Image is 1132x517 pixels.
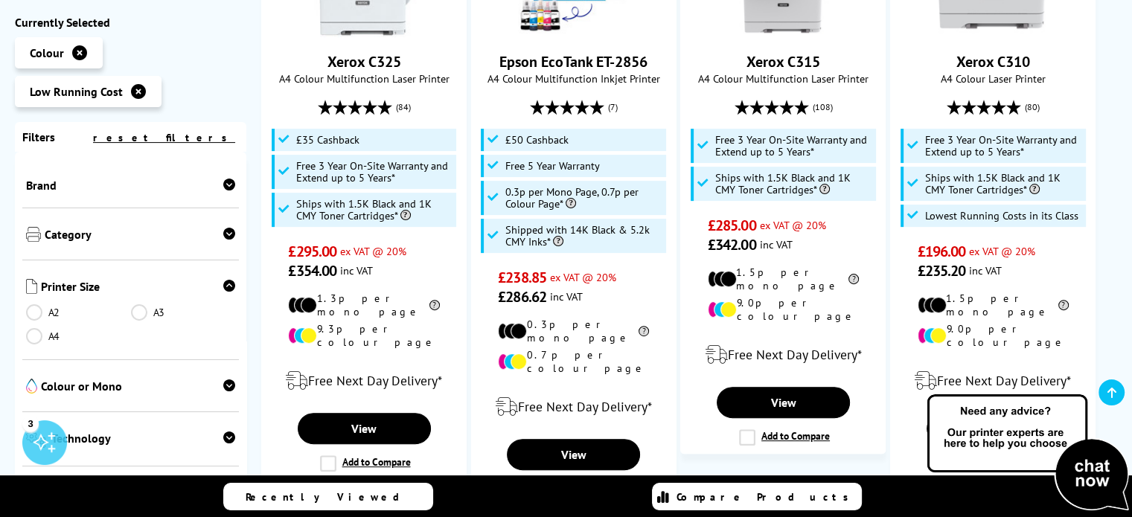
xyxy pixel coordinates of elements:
[652,483,862,510] a: Compare Products
[269,360,458,402] div: modal_delivery
[498,318,649,344] li: 0.3p per mono page
[937,25,1049,40] a: Xerox C310
[499,52,647,71] a: Epson EcoTank ET-2856
[327,52,401,71] a: Xerox C325
[760,237,793,251] span: inc VAT
[479,386,668,428] div: modal_delivery
[30,45,64,60] span: Colour
[677,490,857,504] span: Compare Products
[340,263,373,277] span: inc VAT
[898,71,1087,86] span: A4 Colour Laser Printer
[26,279,37,294] img: Printer Size
[760,218,826,232] span: ex VAT @ 20%
[498,268,546,287] span: £238.85
[715,134,872,158] span: Free 3 Year On-Site Warranty and Extend up to 5 Years*
[505,134,569,146] span: £50 Cashback
[296,134,359,146] span: £35 Cashback
[898,360,1087,402] div: modal_delivery
[918,242,966,261] span: £196.00
[812,93,832,121] span: (108)
[717,387,850,418] a: View
[918,261,966,280] span: £235.20
[956,52,1030,71] a: Xerox C310
[925,210,1078,222] span: Lowest Running Costs in its Class
[288,292,439,318] li: 1.3p per mono page
[969,263,1002,277] span: inc VAT
[498,348,649,375] li: 0.7p per colour page
[479,71,668,86] span: A4 Colour Multifunction Inkjet Printer
[22,415,39,431] div: 3
[505,224,662,248] span: Shipped with 14K Black & 5.2k CMY Inks*
[1025,93,1040,121] span: (80)
[498,287,546,306] span: £286.62
[550,270,616,284] span: ex VAT @ 20%
[918,322,1069,349] li: 9.0p per colour page
[925,134,1082,158] span: Free 3 Year On-Site Warranty and Extend up to 5 Years*
[26,379,37,394] img: Colour or Mono
[688,334,877,376] div: modal_delivery
[296,198,453,222] span: Ships with 1.5K Black and 1K CMY Toner Cartridges*
[51,431,235,451] span: Technology
[688,71,877,86] span: A4 Colour Multifunction Laser Printer
[918,292,1069,318] li: 1.5p per mono page
[131,304,236,321] a: A3
[15,15,246,30] div: Currently Selected
[320,455,411,472] label: Add to Compare
[288,322,439,349] li: 9.3p per colour page
[288,261,336,280] span: £354.00
[396,93,411,121] span: (84)
[518,25,630,40] a: Epson EcoTank ET-2856
[30,84,123,99] span: Low Running Cost
[298,413,431,444] a: View
[969,244,1035,258] span: ex VAT @ 20%
[26,304,131,321] a: A2
[41,379,235,396] span: Colour or Mono
[505,186,662,210] span: 0.3p per Mono Page, 0.7p per Colour Page*
[608,93,618,121] span: (7)
[727,25,839,40] a: Xerox C315
[505,160,600,172] span: Free 5 Year Warranty
[925,172,1082,196] span: Ships with 1.5K Black and 1K CMY Toner Cartridges*
[708,266,859,292] li: 1.5p per mono page
[340,244,406,258] span: ex VAT @ 20%
[507,439,640,470] a: View
[924,392,1132,514] img: Open Live Chat window
[41,279,235,297] span: Printer Size
[246,490,415,504] span: Recently Viewed
[739,429,830,446] label: Add to Compare
[296,160,453,184] span: Free 3 Year On-Site Warranty and Extend up to 5 Years*
[715,172,872,196] span: Ships with 1.5K Black and 1K CMY Toner Cartridges*
[550,289,583,304] span: inc VAT
[708,235,756,254] span: £342.00
[223,483,433,510] a: Recently Viewed
[26,328,131,344] a: A4
[708,296,859,323] li: 9.0p per colour page
[708,216,756,235] span: £285.00
[22,129,55,144] span: Filters
[45,227,235,245] span: Category
[93,131,235,144] a: reset filters
[746,52,820,71] a: Xerox C315
[26,178,235,193] span: Brand
[308,25,420,40] a: Xerox C325
[269,71,458,86] span: A4 Colour Multifunction Laser Printer
[26,227,41,242] img: Category
[288,242,336,261] span: £295.00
